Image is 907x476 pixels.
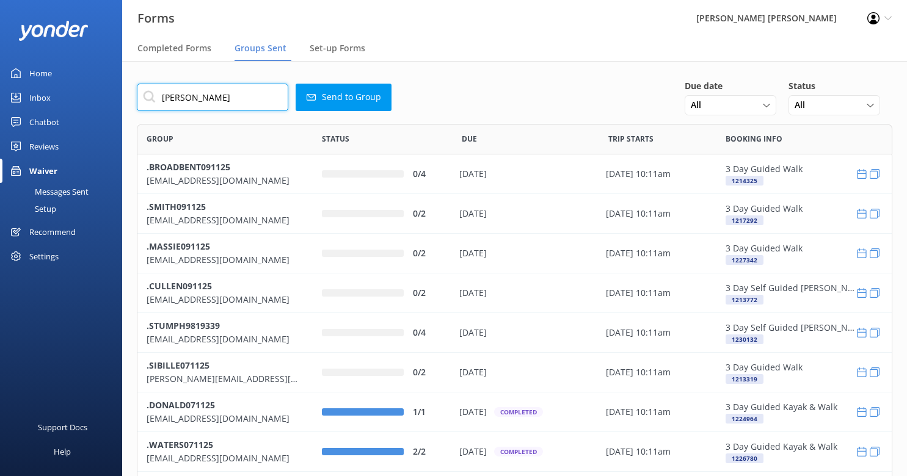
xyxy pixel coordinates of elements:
[29,61,52,85] div: Home
[606,247,710,260] div: [DATE] 10:11am
[685,79,789,93] h5: Due date
[494,407,543,417] div: Completed
[459,167,487,181] p: [DATE]
[726,281,857,295] p: 3 Day Self Guided [PERSON_NAME] Walk
[795,98,812,112] span: All
[459,207,487,220] p: [DATE]
[137,154,892,194] div: row
[413,366,443,379] div: 0/2
[606,405,710,419] div: [DATE] 10:11am
[459,326,487,339] p: [DATE]
[147,293,304,306] p: [EMAIL_ADDRESS][DOMAIN_NAME]
[726,321,857,334] p: 3 Day Self Guided [PERSON_NAME] Walk
[54,439,71,464] div: Help
[38,415,87,439] div: Support Docs
[413,286,443,300] div: 0/2
[310,42,365,54] span: Set-up Forms
[789,79,892,93] h5: Status
[413,326,443,339] div: 0/4
[322,133,349,145] span: Status
[413,445,443,458] div: 2/2
[459,247,487,260] p: [DATE]
[137,234,892,273] div: row
[413,167,443,181] div: 0/4
[29,110,59,134] div: Chatbot
[7,183,122,200] a: Messages Sent
[147,398,215,410] b: .DONALD071125
[147,372,304,386] p: [PERSON_NAME][EMAIL_ADDRESS][DOMAIN_NAME]
[608,133,654,145] span: Trip Starts
[147,253,304,267] p: [EMAIL_ADDRESS][DOMAIN_NAME]
[726,453,763,463] div: 1226780
[235,42,286,54] span: Groups Sent
[494,447,543,456] div: Completed
[606,207,710,220] div: [DATE] 10:11am
[726,414,763,424] div: 1224964
[726,215,763,225] div: 1217292
[137,273,892,313] div: row
[413,207,443,220] div: 0/2
[147,174,304,187] p: [EMAIL_ADDRESS][DOMAIN_NAME]
[726,176,763,186] div: 1214325
[137,313,892,353] div: row
[459,405,487,419] p: [DATE]
[606,366,710,379] div: [DATE] 10:11am
[147,214,304,227] p: [EMAIL_ADDRESS][DOMAIN_NAME]
[459,366,487,379] p: [DATE]
[296,84,392,111] button: Send to Group
[137,432,892,472] div: row
[726,374,763,384] div: 1213319
[147,412,304,425] p: [EMAIL_ADDRESS][DOMAIN_NAME]
[7,183,89,200] div: Messages Sent
[726,400,837,414] p: 3 Day Guided Kayak & Walk
[413,247,443,260] div: 0/2
[147,452,304,465] p: [EMAIL_ADDRESS][DOMAIN_NAME]
[29,159,57,183] div: Waiver
[137,353,892,392] div: row
[726,361,803,374] p: 3 Day Guided Walk
[726,440,837,453] p: 3 Day Guided Kayak & Walk
[7,200,122,217] a: Setup
[726,334,763,344] div: 1230132
[7,200,56,217] div: Setup
[726,295,763,305] div: 1213772
[147,133,173,145] span: Group
[726,242,803,255] p: 3 Day Guided Walk
[606,167,710,181] div: [DATE] 10:11am
[147,319,220,331] b: .STUMPH9819339
[726,255,763,265] div: 1227342
[606,286,710,300] div: [DATE] 10:11am
[137,42,211,54] span: Completed Forms
[29,134,59,159] div: Reviews
[137,9,175,28] h3: Forms
[147,438,213,450] b: .WATERS071125
[29,244,59,269] div: Settings
[147,333,304,346] p: [EMAIL_ADDRESS][DOMAIN_NAME]
[137,194,892,234] div: row
[147,240,210,251] b: .MASSIE091125
[459,445,487,458] p: [DATE]
[29,85,51,110] div: Inbox
[459,286,487,300] p: [DATE]
[726,202,803,215] p: 3 Day Guided Walk
[462,133,477,145] span: Due
[726,133,782,145] span: Booking info
[606,326,710,339] div: [DATE] 10:11am
[147,200,206,212] b: .SMITH091125
[18,21,89,41] img: yonder-white-logo.png
[147,160,230,172] b: .BROADBENT091125
[413,405,443,419] div: 1/1
[726,162,803,176] p: 3 Day Guided Walk
[606,445,710,458] div: [DATE] 10:11am
[147,279,212,291] b: .CULLEN091125
[29,220,76,244] div: Recommend
[137,392,892,432] div: row
[147,359,209,370] b: .SIBILLE071125
[691,98,708,112] span: All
